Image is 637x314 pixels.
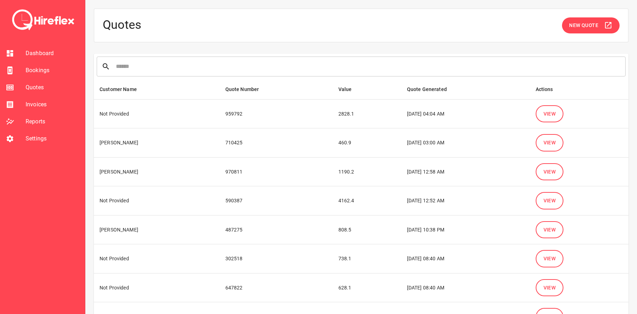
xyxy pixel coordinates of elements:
[401,157,530,186] td: [DATE] 12:58 AM
[26,66,79,75] span: Bookings
[536,192,564,209] button: View
[536,163,564,181] button: View
[94,186,220,215] td: Not Provided
[220,157,333,186] td: 970811
[333,79,401,100] th: Value
[544,254,556,263] span: View
[220,79,333,100] th: Quote Number
[562,17,620,33] button: New Quote
[536,134,564,151] button: View
[26,83,79,92] span: Quotes
[333,157,401,186] td: 1190.2
[220,186,333,215] td: 590387
[333,244,401,273] td: 738.1
[536,221,564,239] button: View
[220,273,333,302] td: 647822
[544,110,556,118] span: View
[103,17,142,33] h4: Quotes
[544,167,556,176] span: View
[333,215,401,244] td: 808.5
[220,244,333,273] td: 302518
[26,49,79,58] span: Dashboard
[333,186,401,215] td: 4162.4
[333,273,401,302] td: 628.1
[94,244,220,273] td: Not Provided
[536,250,564,267] button: View
[569,21,598,30] span: New Quote
[401,128,530,158] td: [DATE] 03:00 AM
[333,99,401,128] td: 2828.1
[94,215,220,244] td: [PERSON_NAME]
[401,99,530,128] td: [DATE] 04:04 AM
[26,100,79,109] span: Invoices
[544,283,556,292] span: View
[94,128,220,158] td: [PERSON_NAME]
[26,134,79,143] span: Settings
[26,117,79,126] span: Reports
[220,99,333,128] td: 959792
[544,196,556,205] span: View
[401,273,530,302] td: [DATE] 08:40 AM
[544,225,556,234] span: View
[94,273,220,302] td: Not Provided
[536,279,564,297] button: View
[220,215,333,244] td: 487275
[401,215,530,244] td: [DATE] 10:38 PM
[401,186,530,215] td: [DATE] 12:52 AM
[536,105,564,123] button: View
[94,79,220,100] th: Customer Name
[220,128,333,158] td: 710425
[94,157,220,186] td: [PERSON_NAME]
[401,244,530,273] td: [DATE] 08:40 AM
[94,99,220,128] td: Not Provided
[530,79,629,100] th: Actions
[333,128,401,158] td: 460.9
[401,79,530,100] th: Quote Generated
[544,138,556,147] span: View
